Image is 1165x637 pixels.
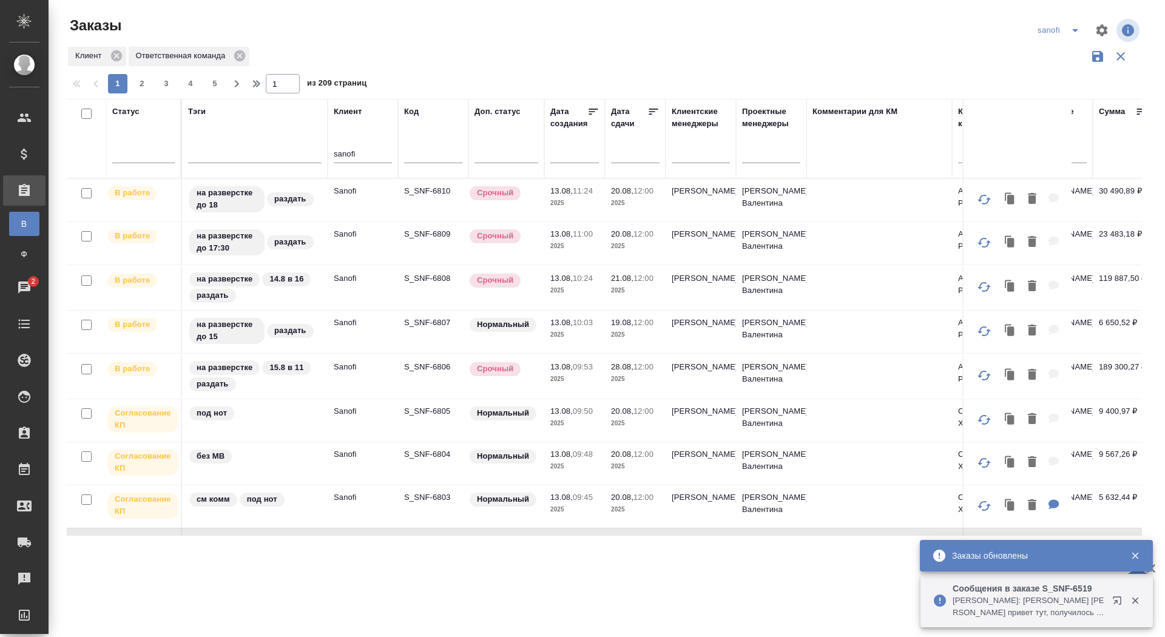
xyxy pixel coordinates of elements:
button: Клонировать [999,187,1022,212]
button: 3 [157,74,176,93]
td: [PERSON_NAME] Валентина [736,311,806,353]
div: на разверстке до 18, раздать [188,185,322,214]
button: Закрыть [1123,550,1147,561]
div: Статус по умолчанию для стандартных заказов [468,405,538,422]
p: на разверстке [197,273,252,285]
p: 28.08, [611,362,633,371]
td: 58 829,47 ₽ [1093,528,1153,571]
button: Обновить [970,317,999,346]
p: АО "Санофи Россия" [958,317,1016,341]
p: под нот [197,407,227,419]
a: Ф [9,242,39,266]
td: [PERSON_NAME] [666,222,736,265]
span: 4 [181,78,200,90]
button: Удалить [1022,187,1042,212]
div: Клиент [68,47,126,66]
p: 19.08, [611,318,633,327]
td: [PERSON_NAME] [666,355,736,397]
div: на разверстке до 17:30, раздать [188,228,322,257]
td: 119 887,50 ₽ [1093,266,1153,309]
td: [PERSON_NAME] Валентина [736,266,806,309]
button: Удалить [1022,450,1042,475]
td: [PERSON_NAME] [666,442,736,485]
td: [PERSON_NAME] Валентина [736,485,806,528]
p: 2025 [611,460,660,473]
td: [PERSON_NAME] [666,485,736,528]
p: Согласование КП [115,493,171,517]
p: 09:14 [573,536,593,545]
button: Закрыть [1123,595,1147,606]
p: 09:53 [573,362,593,371]
p: S_SNF-6809 [404,228,462,240]
p: S_SNF-6803 [404,491,462,504]
div: Тэги [188,106,206,118]
p: 12:00 [633,229,653,238]
p: Сообщения в заказе S_SNF-6519 [953,582,1104,595]
p: В работе [115,187,150,199]
p: 2025 [611,285,660,297]
p: раздать [197,378,229,390]
div: Выставляет ПМ после принятия заказа от КМа [106,272,175,289]
p: S_SNF-6808 [404,272,462,285]
span: Заказы [67,16,121,35]
div: Комментарии для КМ [812,106,897,118]
p: Sanofi [334,272,392,285]
p: [PERSON_NAME]: [PERSON_NAME] [PERSON_NAME] привет тут, получилось файлы на подверстку получить ос... [953,595,1104,619]
p: 2025 [550,417,599,430]
button: Удалить [1022,274,1042,299]
div: Статус [112,106,140,118]
p: АО "Санофи Россия" [958,361,1016,385]
div: Заказы обновлены [952,550,1112,562]
td: [PERSON_NAME] [666,179,736,221]
p: В работе [115,274,150,286]
div: Клиент [334,106,362,118]
button: Клонировать [999,493,1022,518]
p: 11:00 [573,229,593,238]
td: 9 567,26 ₽ [1093,442,1153,485]
p: 09:48 [573,450,593,459]
p: 09:50 [573,406,593,416]
div: Ответственная команда [129,47,250,66]
td: [PERSON_NAME] Валентина [736,528,806,571]
p: 2025 [611,240,660,252]
button: Клонировать [999,363,1022,388]
div: без МВ [188,448,322,465]
td: [PERSON_NAME] Валентина [736,442,806,485]
p: Нормальный [477,318,529,331]
button: 4 [181,74,200,93]
button: Обновить [970,185,999,214]
p: Срочный [477,363,513,375]
p: 2025 [611,417,660,430]
td: 9 400,97 ₽ [1093,399,1153,442]
p: Sanofi [334,317,392,329]
td: [PERSON_NAME] [666,311,736,353]
div: под нот [188,405,322,422]
p: 2025 [550,373,599,385]
div: на разверстке, 14.8 в 16, раздать [188,271,322,304]
p: 2025 [611,329,660,341]
span: 5 [205,78,225,90]
button: Обновить [970,361,999,390]
p: Клиент [75,50,106,62]
p: 20.08, [611,493,633,502]
button: Клонировать [999,230,1022,255]
button: Клонировать [999,274,1022,299]
p: Sanofi [334,228,392,240]
span: Посмотреть информацию [1116,19,1142,42]
button: 5 [205,74,225,93]
button: Сбросить фильтры [1109,45,1132,68]
a: 2 [3,272,46,303]
p: 12:00 [633,362,653,371]
p: Согласование КП [115,407,171,431]
td: [PERSON_NAME] Валентина [736,355,806,397]
p: АО "Санофи Россия" [958,228,1016,252]
button: Открыть в новой вкладке [1105,588,1134,618]
p: без МВ [197,450,225,462]
p: на разверстке до 18 [197,187,257,211]
p: см комм [197,493,230,505]
span: 3 [157,78,176,90]
p: АО "Санофи Россия" [958,185,1016,209]
p: 2025 [550,285,599,297]
p: В работе [115,318,150,331]
p: В работе [115,363,150,375]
